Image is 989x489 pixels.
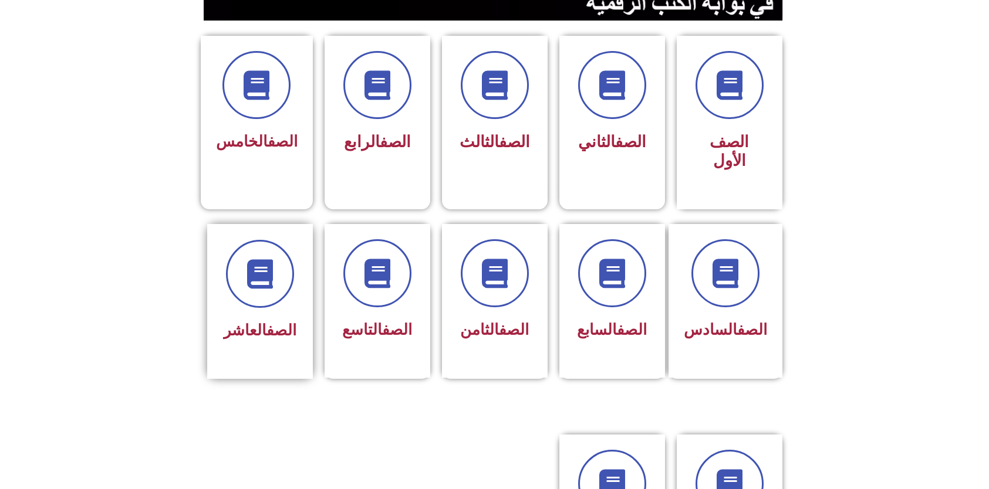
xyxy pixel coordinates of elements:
[499,321,529,338] a: الصف
[216,133,298,150] span: الخامس
[710,133,749,170] span: الصف الأول
[224,321,296,339] span: العاشر
[499,133,530,151] a: الصف
[382,321,412,338] a: الصف
[342,321,412,338] span: التاسع
[615,133,646,151] a: الصف
[684,321,767,338] span: السادس
[266,321,296,339] a: الصف
[460,133,530,151] span: الثالث
[737,321,767,338] a: الصف
[380,133,411,151] a: الصف
[268,133,298,150] a: الصف
[617,321,647,338] a: الصف
[577,321,647,338] span: السابع
[578,133,646,151] span: الثاني
[460,321,529,338] span: الثامن
[344,133,411,151] span: الرابع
